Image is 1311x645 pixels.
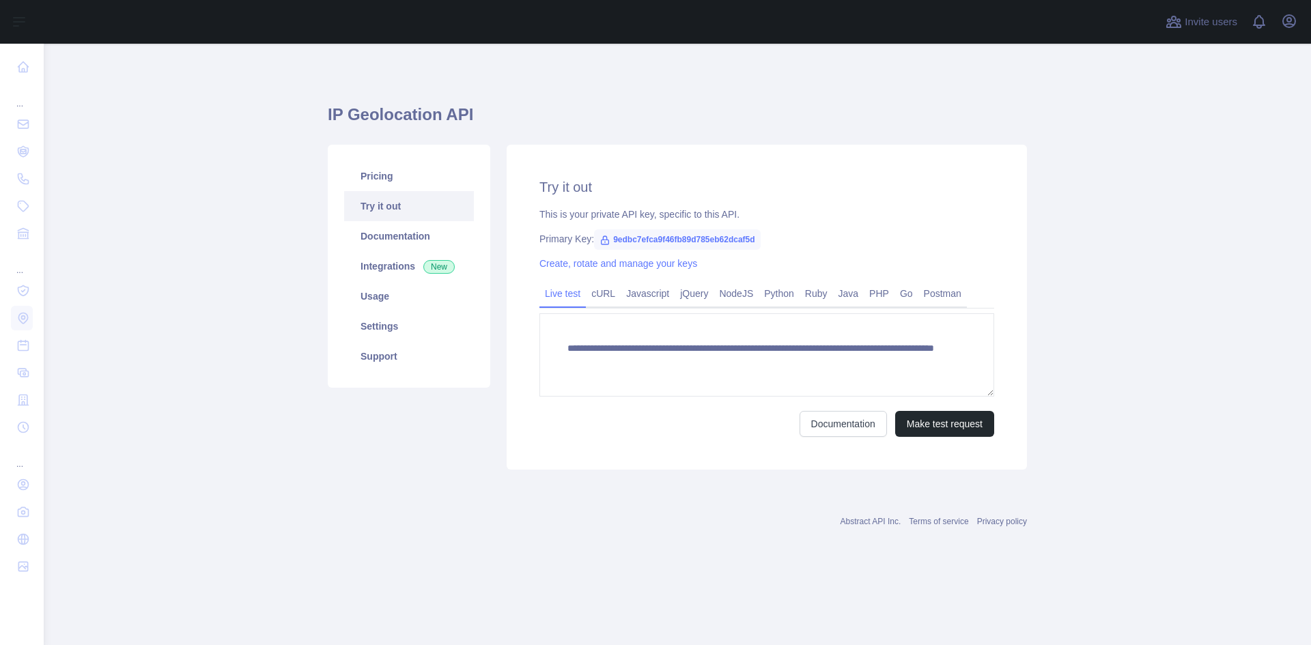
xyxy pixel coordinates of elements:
a: Support [344,341,474,371]
a: Java [833,283,864,304]
a: Terms of service [909,517,968,526]
a: Go [894,283,918,304]
h1: IP Geolocation API [328,104,1027,137]
a: NodeJS [714,283,759,304]
div: ... [11,82,33,109]
h2: Try it out [539,177,994,197]
button: Invite users [1163,11,1240,33]
a: Abstract API Inc. [841,517,901,526]
span: Invite users [1185,14,1237,30]
a: Integrations New [344,251,474,281]
a: Privacy policy [977,517,1027,526]
a: PHP [864,283,894,304]
span: 9edbc7efca9f46fb89d785eb62dcaf5d [594,229,760,250]
a: Python [759,283,800,304]
a: Usage [344,281,474,311]
span: New [423,260,455,274]
a: Pricing [344,161,474,191]
a: Documentation [800,411,887,437]
div: ... [11,248,33,276]
a: Javascript [621,283,675,304]
a: Postman [918,283,967,304]
a: Settings [344,311,474,341]
a: jQuery [675,283,714,304]
a: Ruby [800,283,833,304]
a: Documentation [344,221,474,251]
div: Primary Key: [539,232,994,246]
div: ... [11,442,33,470]
a: Live test [539,283,586,304]
div: This is your private API key, specific to this API. [539,207,994,221]
a: Create, rotate and manage your keys [539,258,697,269]
a: cURL [586,283,621,304]
a: Try it out [344,191,474,221]
button: Make test request [895,411,994,437]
